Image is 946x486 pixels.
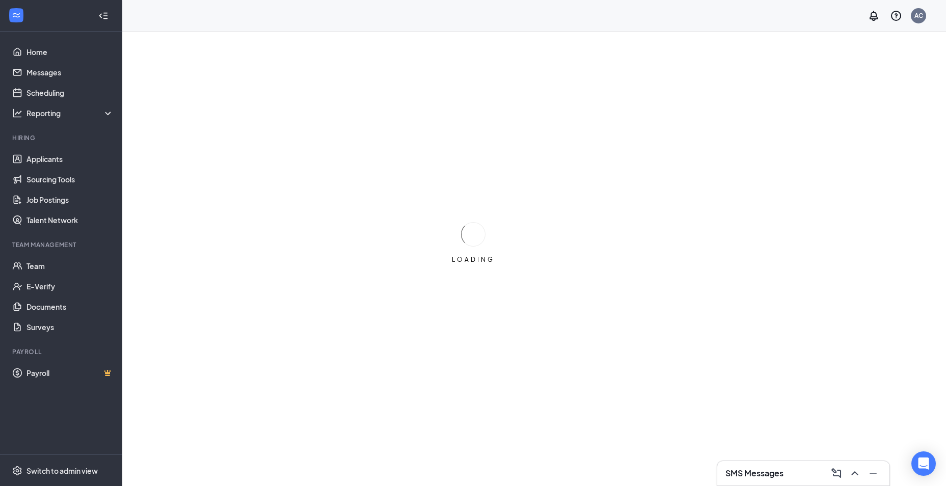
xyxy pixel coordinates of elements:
a: Messages [26,62,114,83]
a: Job Postings [26,190,114,210]
a: Sourcing Tools [26,169,114,190]
svg: QuestionInfo [890,10,902,22]
button: Minimize [865,465,881,481]
button: ComposeMessage [828,465,845,481]
div: Team Management [12,240,112,249]
a: Applicants [26,149,114,169]
a: Documents [26,296,114,317]
a: Scheduling [26,83,114,103]
svg: WorkstreamLogo [11,10,21,20]
div: AC [914,11,923,20]
svg: Settings [12,466,22,476]
svg: Analysis [12,108,22,118]
button: ChevronUp [847,465,863,481]
svg: ComposeMessage [830,467,843,479]
div: Switch to admin view [26,466,98,476]
div: Payroll [12,347,112,356]
a: E-Verify [26,276,114,296]
h3: SMS Messages [725,468,783,479]
svg: Notifications [868,10,880,22]
div: Open Intercom Messenger [911,451,936,476]
a: PayrollCrown [26,363,114,383]
svg: ChevronUp [849,467,861,479]
a: Home [26,42,114,62]
svg: Collapse [98,11,109,21]
div: LOADING [448,255,499,264]
a: Team [26,256,114,276]
div: Hiring [12,133,112,142]
a: Surveys [26,317,114,337]
a: Talent Network [26,210,114,230]
div: Reporting [26,108,114,118]
svg: Minimize [867,467,879,479]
